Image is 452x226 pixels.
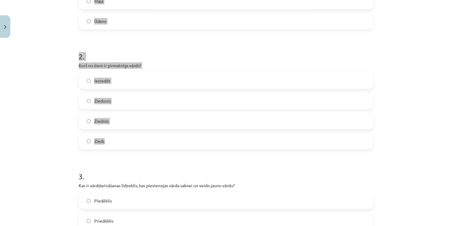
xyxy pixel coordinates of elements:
span: Priedēklis [94,218,113,224]
input: Priedēklis [87,219,91,223]
span: Ziedonis [94,98,111,104]
input: Ieziedēt [87,79,91,83]
span: Ūdens [94,18,106,24]
input: Ziedošs [87,119,91,123]
img: icon-close-lesson-0947bae3869378f0d4975bcd49f059093ad1ed9edebbc8119c70593378902aed.svg [4,25,6,29]
input: Piedēklis [87,199,91,203]
span: Ieziedēt [94,78,110,84]
span: Zieds [94,138,105,144]
h1: 2 . [79,42,373,60]
span: Ziedošs [94,118,109,124]
p: Kas ir vārddarināšanas līdzeklis, kas pievienojas vārda saknei un veido jaunu vārdu? [79,182,373,189]
h1: 3 . [79,162,373,180]
input: Ziedonis [87,99,91,103]
input: Ūdens [87,19,91,23]
p: Kurš no šiem ir pirmatnīgs vārds? [79,62,373,69]
input: Zieds [87,139,91,143]
span: Piedēklis [94,198,112,204]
